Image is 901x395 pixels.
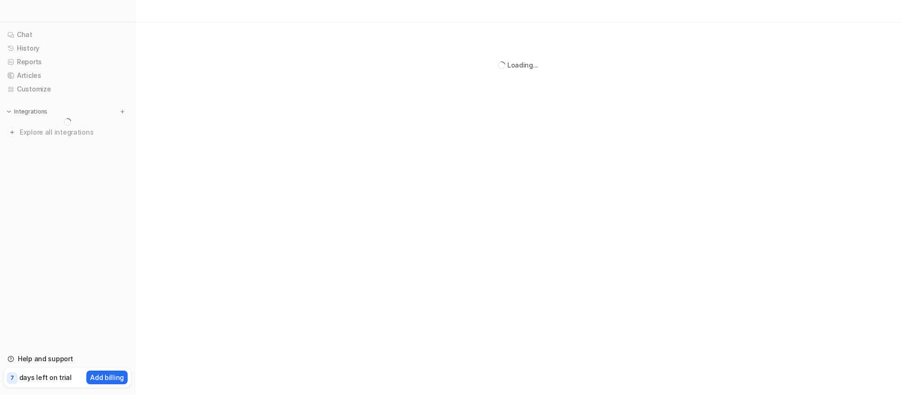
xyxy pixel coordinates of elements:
p: Integrations [14,108,47,115]
img: menu_add.svg [119,108,126,115]
a: Chat [4,28,131,41]
a: Reports [4,55,131,68]
p: 7 [10,374,14,382]
p: days left on trial [19,372,72,382]
p: Add billing [90,372,124,382]
img: explore all integrations [8,128,17,137]
img: expand menu [6,108,12,115]
button: Integrations [4,107,50,116]
a: Explore all integrations [4,126,131,139]
a: Articles [4,69,131,82]
a: History [4,42,131,55]
a: Customize [4,83,131,96]
div: Loading... [507,60,538,70]
button: Add billing [86,371,128,384]
a: Help and support [4,352,131,365]
span: Explore all integrations [20,125,127,140]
